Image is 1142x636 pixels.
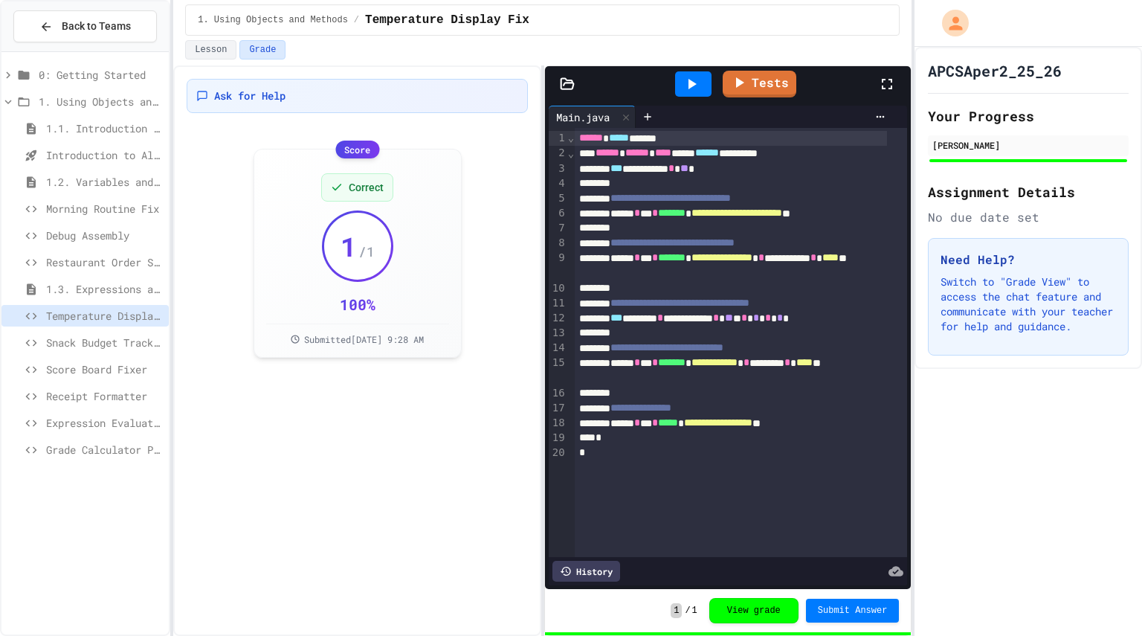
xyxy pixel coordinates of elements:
[549,221,567,236] div: 7
[928,106,1129,126] h2: Your Progress
[13,10,157,42] button: Back to Teams
[549,341,567,356] div: 14
[549,106,636,128] div: Main.java
[549,251,567,281] div: 9
[46,335,163,350] span: Snack Budget Tracker
[46,281,163,297] span: 1.3. Expressions and Output [New]
[46,308,163,324] span: Temperature Display Fix
[365,11,529,29] span: Temperature Display Fix
[198,14,348,26] span: 1. Using Objects and Methods
[552,561,620,582] div: History
[549,191,567,206] div: 5
[354,14,359,26] span: /
[685,605,690,617] span: /
[549,146,567,161] div: 2
[549,386,567,401] div: 16
[549,446,567,460] div: 20
[46,174,163,190] span: 1.2. Variables and Data Types
[304,333,424,345] span: Submitted [DATE] 9:28 AM
[358,241,375,262] span: / 1
[723,71,796,97] a: Tests
[214,89,285,103] span: Ask for Help
[335,141,379,158] div: Score
[549,311,567,326] div: 12
[549,431,567,446] div: 19
[549,326,567,341] div: 13
[549,109,617,125] div: Main.java
[567,147,575,159] span: Fold line
[239,40,285,60] button: Grade
[62,19,131,34] span: Back to Teams
[46,201,163,216] span: Morning Routine Fix
[340,294,375,315] div: 100 %
[549,236,567,251] div: 8
[46,415,163,431] span: Expression Evaluator Fix
[46,254,163,270] span: Restaurant Order System
[549,161,567,176] div: 3
[818,605,888,617] span: Submit Answer
[549,206,567,221] div: 6
[349,180,384,195] span: Correct
[932,138,1124,152] div: [PERSON_NAME]
[549,131,567,146] div: 1
[549,296,567,311] div: 11
[46,121,163,136] span: 1.1. Introduction to Algorithms, Programming, and Compilers
[692,605,697,617] span: 1
[46,362,163,377] span: Score Board Fixer
[46,388,163,404] span: Receipt Formatter
[928,208,1129,226] div: No due date set
[806,599,900,623] button: Submit Answer
[549,416,567,431] div: 18
[926,6,972,40] div: My Account
[39,67,163,83] span: 0: Getting Started
[671,603,682,618] span: 1
[341,231,357,261] span: 1
[709,598,799,623] button: View grade
[185,40,236,60] button: Lesson
[549,176,567,191] div: 4
[46,228,163,243] span: Debug Assembly
[928,60,1062,81] h1: APCSAper2_25_26
[46,147,163,163] span: Introduction to Algorithms, Programming, and Compilers
[549,401,567,416] div: 17
[941,251,1116,269] h3: Need Help?
[549,356,567,386] div: 15
[46,442,163,457] span: Grade Calculator Pro
[941,274,1116,334] p: Switch to "Grade View" to access the chat feature and communicate with your teacher for help and ...
[928,182,1129,202] h2: Assignment Details
[39,94,163,109] span: 1. Using Objects and Methods
[549,281,567,296] div: 10
[567,132,575,144] span: Fold line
